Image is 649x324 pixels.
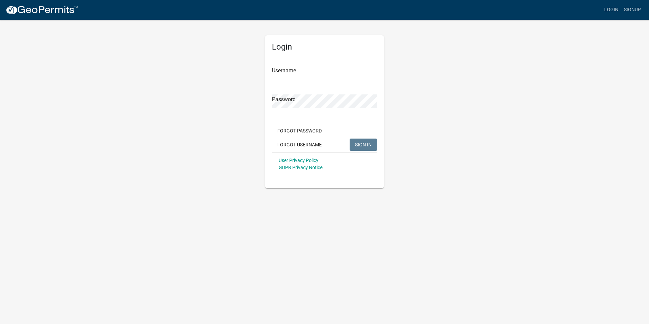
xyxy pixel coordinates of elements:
h5: Login [272,42,377,52]
a: GDPR Privacy Notice [279,165,322,170]
button: SIGN IN [350,139,377,151]
button: Forgot Username [272,139,327,151]
a: Login [601,3,621,16]
a: User Privacy Policy [279,158,318,163]
a: Signup [621,3,644,16]
span: SIGN IN [355,142,372,147]
button: Forgot Password [272,125,327,137]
